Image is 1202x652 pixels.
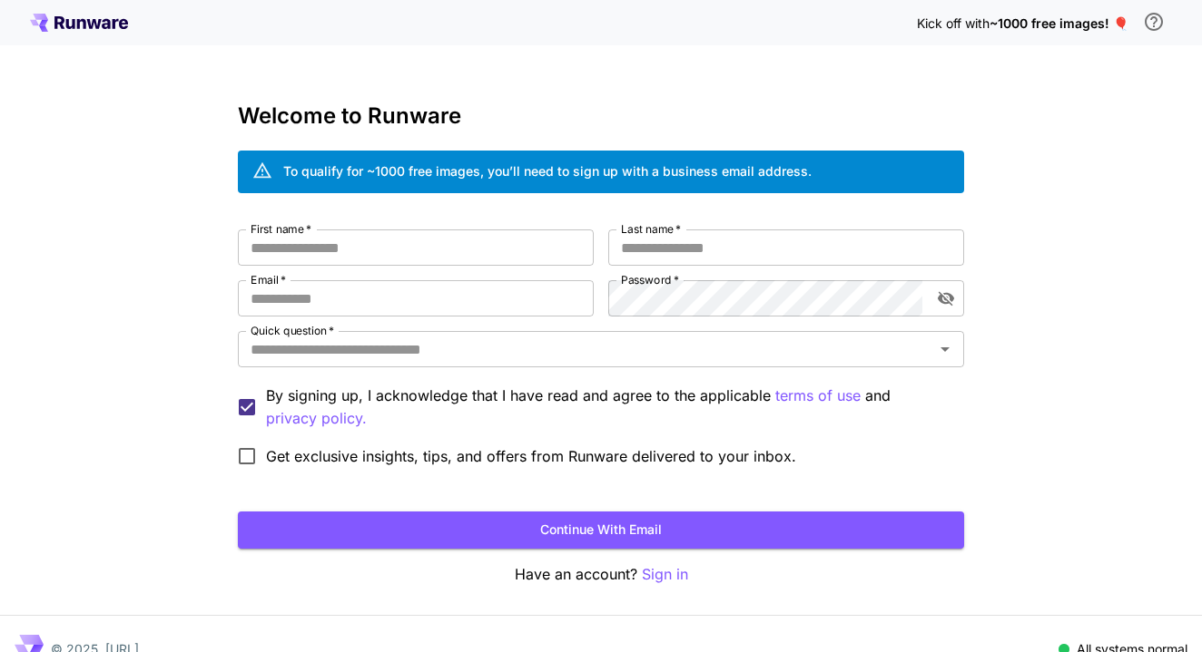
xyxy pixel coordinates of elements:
label: First name [251,221,311,237]
label: Last name [621,221,681,237]
span: Get exclusive insights, tips, and offers from Runware delivered to your inbox. [266,445,796,467]
p: terms of use [775,384,861,407]
button: By signing up, I acknowledge that I have read and agree to the applicable terms of use and [266,407,367,430]
span: ~1000 free images! 🎈 [990,15,1128,31]
div: To qualify for ~1000 free images, you’ll need to sign up with a business email address. [283,161,812,180]
h3: Welcome to Runware [238,103,964,129]
button: Continue with email [238,511,964,549]
p: By signing up, I acknowledge that I have read and agree to the applicable and [266,384,950,430]
button: By signing up, I acknowledge that I have read and agree to the applicable and privacy policy. [775,384,861,407]
label: Email [251,272,286,287]
button: Open [932,336,958,362]
p: Have an account? [238,563,964,586]
label: Quick question [251,323,334,338]
button: toggle password visibility [930,282,962,315]
button: Sign in [642,563,688,586]
p: privacy policy. [266,407,367,430]
button: In order to qualify for free credit, you need to sign up with a business email address and click ... [1136,4,1172,40]
span: Kick off with [917,15,990,31]
label: Password [621,272,679,287]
